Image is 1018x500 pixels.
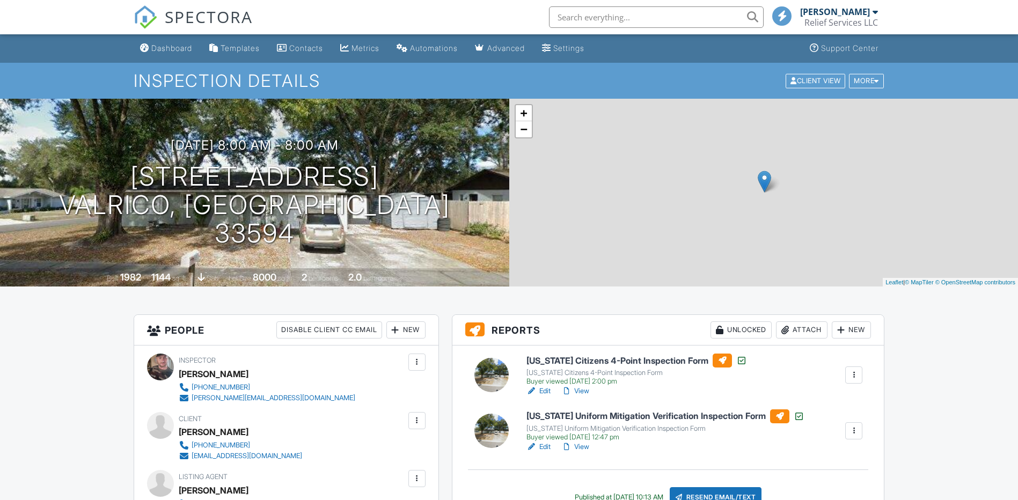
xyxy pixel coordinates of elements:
div: New [386,321,426,339]
div: More [849,73,884,88]
div: [EMAIL_ADDRESS][DOMAIN_NAME] [192,452,302,460]
div: Unlocked [711,321,772,339]
span: Lot Size [229,274,251,282]
div: [PHONE_NUMBER] [192,441,250,450]
div: Templates [221,43,260,53]
a: Zoom out [516,121,532,137]
a: Automations (Basic) [392,39,462,58]
div: 8000 [253,271,276,283]
a: [EMAIL_ADDRESS][DOMAIN_NAME] [179,451,302,461]
a: Metrics [336,39,384,58]
span: Client [179,415,202,423]
div: Contacts [289,43,323,53]
span: slab [207,274,218,282]
a: Leaflet [885,279,903,285]
div: 2.0 [348,271,362,283]
a: Client View [785,76,848,84]
div: [PERSON_NAME] [179,424,248,440]
a: © MapTiler [905,279,934,285]
div: Disable Client CC Email [276,321,382,339]
h1: [STREET_ADDRESS] Valrico, [GEOGRAPHIC_DATA] 33594 [17,163,492,247]
div: Support Center [821,43,878,53]
div: [PERSON_NAME] [800,6,870,17]
a: [US_STATE] Citizens 4-Point Inspection Form [US_STATE] Citizens 4-Point Inspection Form Buyer vie... [526,354,747,386]
span: bedrooms [309,274,338,282]
h3: Reports [452,315,884,345]
span: sq.ft. [278,274,291,282]
span: Built [107,274,119,282]
a: SPECTORA [134,14,253,37]
a: Zoom in [516,105,532,121]
div: 1982 [120,271,141,283]
div: Buyer viewed [DATE] 2:00 pm [526,377,747,386]
span: SPECTORA [165,5,253,28]
div: [US_STATE] Uniform Mitigation Verification Inspection Form [526,424,804,433]
a: Support Center [805,39,883,58]
a: [PERSON_NAME] [179,482,248,498]
a: Advanced [471,39,529,58]
span: sq. ft. [172,274,187,282]
a: View [561,386,589,396]
div: Advanced [487,43,525,53]
input: Search everything... [549,6,764,28]
a: © OpenStreetMap contributors [935,279,1015,285]
a: Dashboard [136,39,196,58]
h3: [DATE] 8:00 am - 8:00 am [171,138,339,152]
a: Edit [526,386,551,396]
a: Edit [526,442,551,452]
div: Buyer viewed [DATE] 12:47 pm [526,433,804,442]
a: [PHONE_NUMBER] [179,382,355,393]
div: [US_STATE] Citizens 4-Point Inspection Form [526,369,747,377]
div: Automations [410,43,458,53]
img: The Best Home Inspection Software - Spectora [134,5,157,29]
h3: People [134,315,438,345]
span: Inspector [179,356,216,364]
a: [PHONE_NUMBER] [179,440,302,451]
div: Settings [553,43,584,53]
div: Relief Services LLC [804,17,878,28]
h1: Inspection Details [134,71,885,90]
div: Metrics [351,43,379,53]
div: 2 [302,271,307,283]
h6: [US_STATE] Uniform Mitigation Verification Inspection Form [526,409,804,423]
div: New [832,321,871,339]
span: Listing Agent [179,473,228,481]
a: View [561,442,589,452]
div: Attach [776,321,827,339]
a: [PERSON_NAME][EMAIL_ADDRESS][DOMAIN_NAME] [179,393,355,403]
div: [PERSON_NAME] [179,366,248,382]
div: 1144 [151,271,171,283]
div: | [883,278,1018,287]
div: Client View [786,73,845,88]
a: Templates [205,39,264,58]
div: [PERSON_NAME][EMAIL_ADDRESS][DOMAIN_NAME] [192,394,355,402]
div: [PHONE_NUMBER] [192,383,250,392]
div: Dashboard [151,43,192,53]
a: Contacts [273,39,327,58]
span: bathrooms [363,274,394,282]
a: [US_STATE] Uniform Mitigation Verification Inspection Form [US_STATE] Uniform Mitigation Verifica... [526,409,804,442]
h6: [US_STATE] Citizens 4-Point Inspection Form [526,354,747,367]
a: Settings [538,39,589,58]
